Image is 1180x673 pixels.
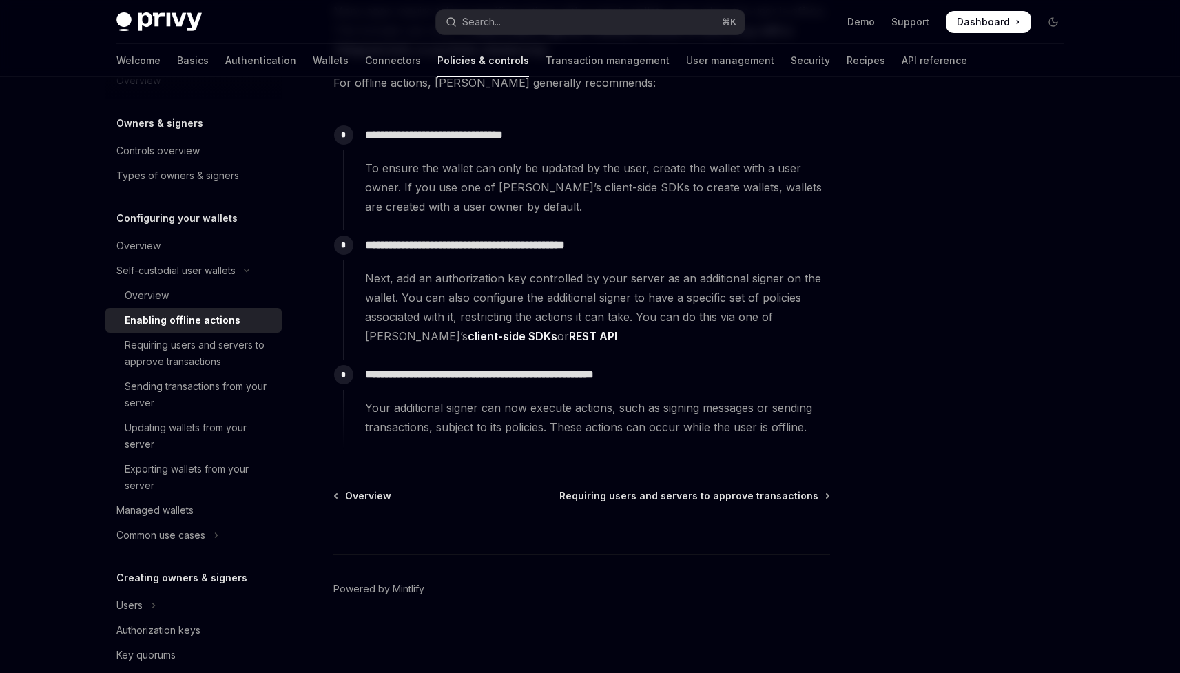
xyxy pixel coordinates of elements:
[847,44,885,77] a: Recipes
[436,10,745,34] button: Open search
[335,489,391,503] a: Overview
[847,15,875,29] a: Demo
[722,17,736,28] span: ⌘ K
[105,457,282,498] a: Exporting wallets from your server
[125,378,273,411] div: Sending transactions from your server
[462,14,501,30] div: Search...
[365,269,829,346] span: Next, add an authorization key controlled by your server as an additional signer on the wallet. Y...
[559,489,829,503] a: Requiring users and servers to approve transactions
[125,461,273,494] div: Exporting wallets from your server
[116,44,161,77] a: Welcome
[468,329,557,344] a: client-side SDKs
[105,333,282,374] a: Requiring users and servers to approve transactions
[559,489,818,503] span: Requiring users and servers to approve transactions
[105,374,282,415] a: Sending transactions from your server
[1042,11,1064,33] button: Toggle dark mode
[116,115,203,132] h5: Owners & signers
[177,44,209,77] a: Basics
[686,44,774,77] a: User management
[946,11,1031,33] a: Dashboard
[105,618,282,643] a: Authorization keys
[365,44,421,77] a: Connectors
[125,312,240,329] div: Enabling offline actions
[116,502,194,519] div: Managed wallets
[891,15,929,29] a: Support
[105,234,282,258] a: Overview
[116,262,236,279] div: Self-custodial user wallets
[125,287,169,304] div: Overview
[569,329,617,344] a: REST API
[957,15,1010,29] span: Dashboard
[902,44,967,77] a: API reference
[105,283,282,308] a: Overview
[105,523,282,548] button: Toggle Common use cases section
[116,238,161,254] div: Overview
[791,44,830,77] a: Security
[116,597,143,614] div: Users
[333,582,424,596] a: Powered by Mintlify
[116,210,238,227] h5: Configuring your wallets
[365,158,829,216] span: To ensure the wallet can only be updated by the user, create the wallet with a user owner. If you...
[105,415,282,457] a: Updating wallets from your server
[345,489,391,503] span: Overview
[125,420,273,453] div: Updating wallets from your server
[105,308,282,333] a: Enabling offline actions
[225,44,296,77] a: Authentication
[313,44,349,77] a: Wallets
[116,12,202,32] img: dark logo
[125,337,273,370] div: Requiring users and servers to approve transactions
[116,622,200,639] div: Authorization keys
[116,143,200,159] div: Controls overview
[105,593,282,618] button: Toggle Users section
[116,570,247,586] h5: Creating owners & signers
[116,647,176,663] div: Key quorums
[105,163,282,188] a: Types of owners & signers
[105,498,282,523] a: Managed wallets
[365,398,829,437] span: Your additional signer can now execute actions, such as signing messages or sending transactions,...
[105,643,282,667] a: Key quorums
[116,167,239,184] div: Types of owners & signers
[437,44,529,77] a: Policies & controls
[116,527,205,543] div: Common use cases
[105,258,282,283] button: Toggle Self-custodial user wallets section
[333,73,830,92] span: For offline actions, [PERSON_NAME] generally recommends:
[546,44,670,77] a: Transaction management
[105,138,282,163] a: Controls overview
